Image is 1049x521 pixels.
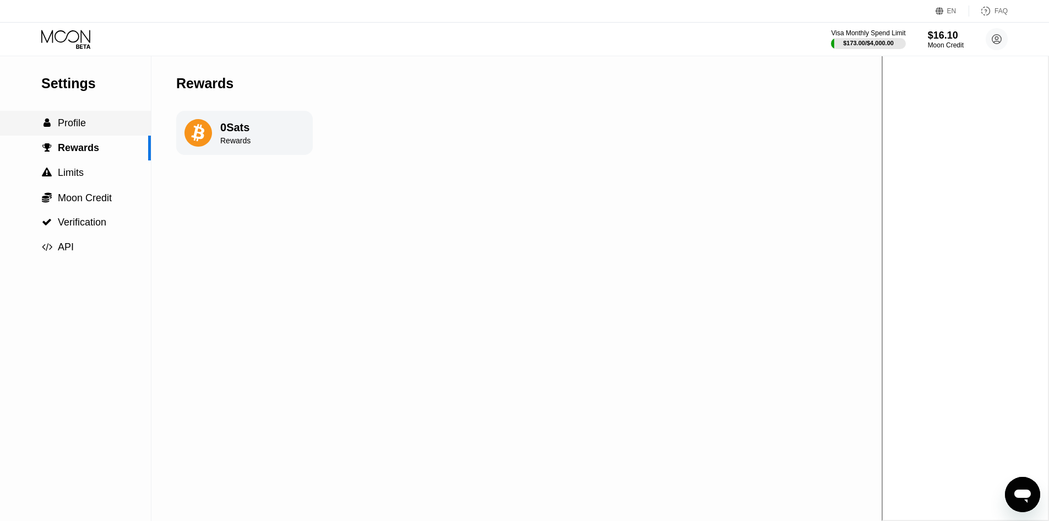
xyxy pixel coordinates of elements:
[42,242,52,252] span: 
[947,7,956,15] div: EN
[831,29,905,37] div: Visa Monthly Spend Limit
[220,136,251,145] div: Rewards
[843,40,894,46] div: $173.00 / $4,000.00
[220,121,251,134] div: 0 Sats
[928,41,964,49] div: Moon Credit
[936,6,969,17] div: EN
[969,6,1008,17] div: FAQ
[58,167,84,178] span: Limits
[928,30,964,41] div: $16.10
[41,168,52,178] div: 
[928,30,964,49] div: $16.10Moon Credit
[42,192,52,203] span: 
[41,118,52,128] div: 
[42,168,52,178] span: 
[41,217,52,227] div: 
[41,192,52,203] div: 
[176,76,233,92] div: Rewards
[58,117,86,128] span: Profile
[41,242,52,252] div: 
[58,192,112,203] span: Moon Credit
[58,217,106,228] span: Verification
[1005,477,1040,512] iframe: Button to launch messaging window
[41,76,151,92] div: Settings
[58,142,99,153] span: Rewards
[994,7,1008,15] div: FAQ
[831,29,905,49] div: Visa Monthly Spend Limit$173.00/$4,000.00
[44,118,51,128] span: 
[42,217,52,227] span: 
[41,143,52,153] div: 
[58,241,74,253] span: API
[42,143,52,153] span: 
